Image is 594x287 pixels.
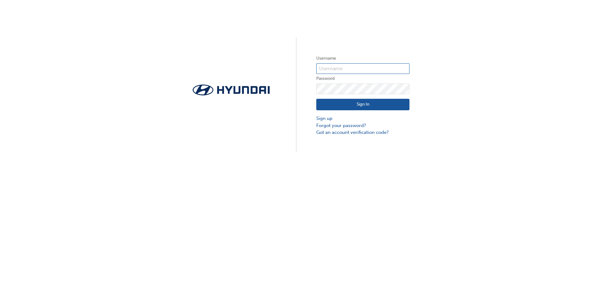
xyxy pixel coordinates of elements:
label: Username [316,55,409,62]
a: Forgot your password? [316,122,409,129]
button: Sign In [316,99,409,111]
a: Got an account verification code? [316,129,409,136]
img: Trak [185,83,278,97]
label: Password [316,75,409,82]
a: Sign up [316,115,409,122]
input: Username [316,63,409,74]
